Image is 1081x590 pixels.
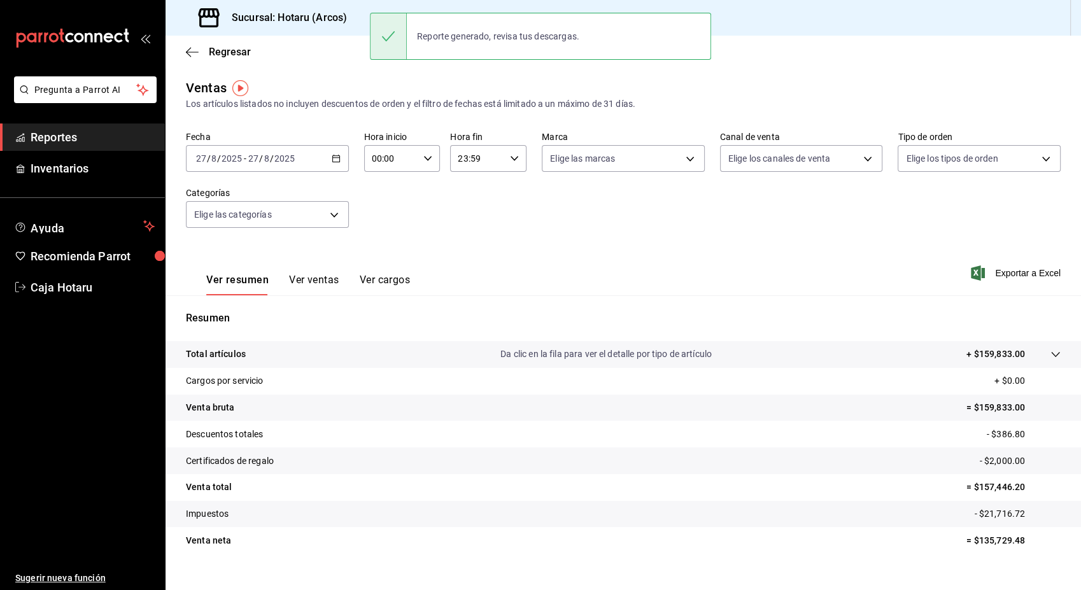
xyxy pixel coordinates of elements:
span: / [259,153,263,164]
p: - $386.80 [987,428,1061,441]
span: Caja Hotaru [31,279,155,296]
p: Certificados de regalo [186,454,274,468]
p: Cargos por servicio [186,374,264,388]
span: Regresar [209,46,251,58]
div: navigation tabs [206,274,410,295]
h3: Sucursal: Hotaru (Arcos) [222,10,347,25]
p: + $0.00 [994,374,1061,388]
p: - $21,716.72 [974,507,1061,521]
p: Resumen [186,311,1061,326]
button: Regresar [186,46,251,58]
a: Pregunta a Parrot AI [9,92,157,106]
input: ---- [274,153,295,164]
input: -- [211,153,217,164]
p: Impuestos [186,507,229,521]
span: Elige las marcas [550,152,615,165]
div: Los artículos listados no incluyen descuentos de orden y el filtro de fechas está limitado a un m... [186,97,1061,111]
span: Pregunta a Parrot AI [34,83,137,97]
span: Ayuda [31,218,138,234]
div: Reporte generado, revisa tus descargas. [407,22,590,50]
button: Pregunta a Parrot AI [14,76,157,103]
button: Ver ventas [289,274,339,295]
p: = $159,833.00 [966,401,1061,414]
button: Ver resumen [206,274,269,295]
p: + $159,833.00 [966,348,1025,361]
p: Venta bruta [186,401,234,414]
label: Fecha [186,132,349,141]
img: Tooltip marker [232,80,248,96]
span: / [217,153,221,164]
p: = $135,729.48 [966,534,1061,547]
span: Reportes [31,129,155,146]
button: open_drawer_menu [140,33,150,43]
input: ---- [221,153,243,164]
p: Venta total [186,481,232,494]
span: Elige los canales de venta [728,152,830,165]
span: - [244,153,246,164]
span: Elige los tipos de orden [906,152,998,165]
span: Sugerir nueva función [15,572,155,585]
p: Venta neta [186,534,231,547]
p: Da clic en la fila para ver el detalle por tipo de artículo [500,348,712,361]
label: Hora inicio [364,132,441,141]
label: Categorías [186,188,349,197]
span: Recomienda Parrot [31,248,155,265]
p: Total artículos [186,348,246,361]
span: Elige las categorías [194,208,272,221]
p: - $2,000.00 [980,454,1061,468]
p: Descuentos totales [186,428,263,441]
button: Ver cargos [360,274,411,295]
label: Tipo de orden [898,132,1061,141]
span: Inventarios [31,160,155,177]
span: / [207,153,211,164]
label: Canal de venta [720,132,883,141]
span: / [270,153,274,164]
button: Exportar a Excel [973,265,1061,281]
div: Ventas [186,78,227,97]
label: Hora fin [450,132,526,141]
input: -- [264,153,270,164]
input: -- [248,153,259,164]
label: Marca [542,132,705,141]
p: = $157,446.20 [966,481,1061,494]
input: -- [195,153,207,164]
